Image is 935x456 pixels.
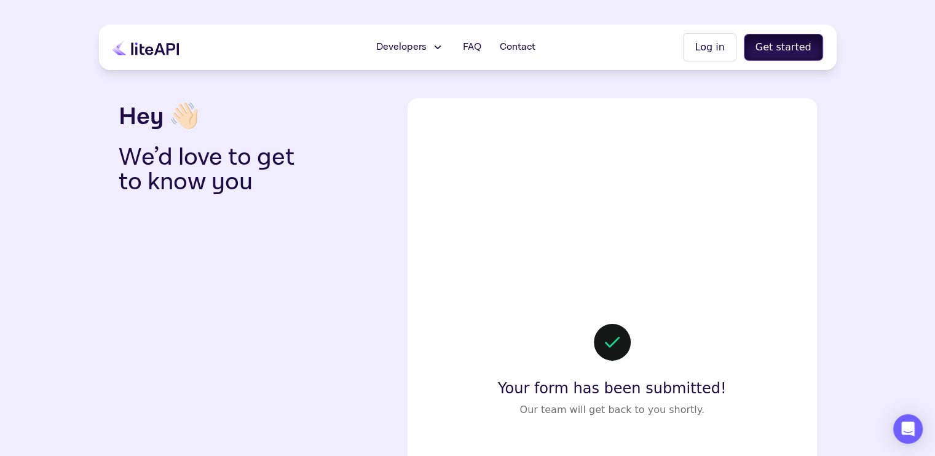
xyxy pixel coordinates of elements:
h4: Your form has been submitted! [498,379,727,398]
span: Contact [499,40,535,55]
button: Log in [683,33,736,61]
h3: Hey 👋🏻 [119,98,398,135]
a: FAQ [455,35,488,60]
div: Open Intercom Messenger [893,414,923,444]
p: We’d love to get to know you [119,145,314,194]
a: Contact [492,35,542,60]
button: Developers [368,35,451,60]
span: FAQ [462,40,481,55]
p: Our team will get back to you shortly. [519,403,704,417]
span: Developers [376,40,426,55]
button: Get started [744,34,823,61]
